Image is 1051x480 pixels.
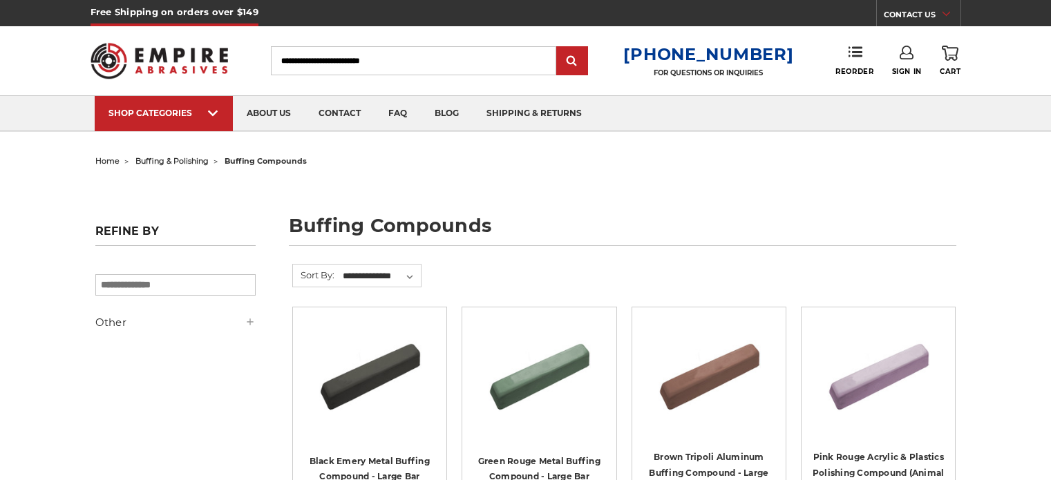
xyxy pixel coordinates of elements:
span: buffing compounds [225,156,307,166]
p: FOR QUESTIONS OR INQUIRIES [623,68,793,77]
a: home [95,156,120,166]
img: Pink Plastic Polishing Compound [823,317,934,428]
a: CONTACT US [884,7,960,26]
img: Brown Tripoli Aluminum Buffing Compound [654,317,764,428]
span: Reorder [835,67,873,76]
a: blog [421,96,473,131]
a: Black Stainless Steel Buffing Compound [303,317,437,451]
img: Black Stainless Steel Buffing Compound [314,317,425,428]
a: Cart [940,46,960,76]
a: about us [233,96,305,131]
input: Submit [558,48,586,75]
h5: Other [95,314,256,331]
span: Sign In [892,67,922,76]
a: [PHONE_NUMBER] [623,44,793,64]
a: contact [305,96,375,131]
a: faq [375,96,421,131]
a: Brown Tripoli Aluminum Buffing Compound [642,317,776,451]
h1: buffing compounds [289,216,956,246]
a: shipping & returns [473,96,596,131]
a: Green Rouge Aluminum Buffing Compound [472,317,606,451]
a: Pink Plastic Polishing Compound [811,317,945,451]
a: Reorder [835,46,873,75]
div: SHOP CATEGORIES [108,108,219,118]
select: Sort By: [341,266,421,287]
h5: Refine by [95,224,256,246]
img: Empire Abrasives [91,34,229,88]
span: Cart [940,67,960,76]
a: buffing & polishing [135,156,209,166]
img: Green Rouge Aluminum Buffing Compound [484,317,594,428]
label: Sort By: [293,265,334,285]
